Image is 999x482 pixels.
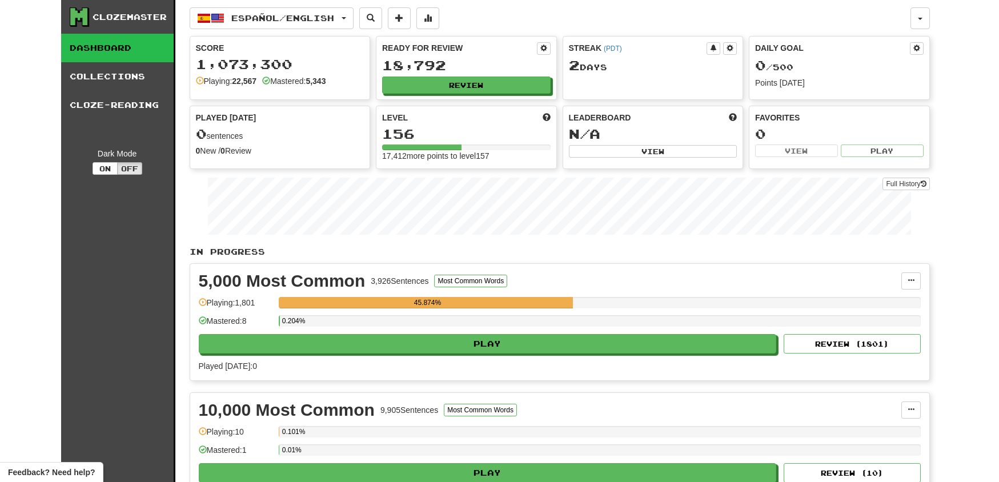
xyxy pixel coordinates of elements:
[569,58,737,73] div: Day s
[755,62,793,72] span: / 500
[569,57,580,73] span: 2
[199,297,273,316] div: Playing: 1,801
[434,275,507,287] button: Most Common Words
[93,162,118,175] button: On
[755,77,924,89] div: Points [DATE]
[199,426,273,445] div: Playing: 10
[569,145,737,158] button: View
[282,297,573,308] div: 45.874%
[543,112,551,123] span: Score more points to level up
[382,77,551,94] button: Review
[196,145,364,156] div: New / Review
[8,467,95,478] span: Open feedback widget
[61,91,174,119] a: Cloze-Reading
[784,334,921,354] button: Review (1801)
[755,144,838,157] button: View
[444,404,517,416] button: Most Common Words
[196,126,207,142] span: 0
[199,361,257,371] span: Played [DATE]: 0
[199,315,273,334] div: Mastered: 8
[416,7,439,29] button: More stats
[755,112,924,123] div: Favorites
[117,162,142,175] button: Off
[231,13,334,23] span: Español / English
[569,42,707,54] div: Streak
[196,57,364,71] div: 1,073,300
[755,42,910,55] div: Daily Goal
[755,127,924,141] div: 0
[70,148,165,159] div: Dark Mode
[196,146,200,155] strong: 0
[371,275,428,287] div: 3,926 Sentences
[190,246,930,258] p: In Progress
[729,112,737,123] span: This week in points, UTC
[199,334,777,354] button: Play
[755,57,766,73] span: 0
[196,75,257,87] div: Playing:
[196,127,364,142] div: sentences
[569,112,631,123] span: Leaderboard
[382,42,537,54] div: Ready for Review
[196,112,256,123] span: Played [DATE]
[220,146,225,155] strong: 0
[199,401,375,419] div: 10,000 Most Common
[262,75,326,87] div: Mastered:
[382,127,551,141] div: 156
[382,150,551,162] div: 17,412 more points to level 157
[380,404,438,416] div: 9,905 Sentences
[61,34,174,62] a: Dashboard
[604,45,622,53] a: (PDT)
[199,272,366,290] div: 5,000 Most Common
[61,62,174,91] a: Collections
[93,11,167,23] div: Clozemaster
[359,7,382,29] button: Search sentences
[841,144,924,157] button: Play
[388,7,411,29] button: Add sentence to collection
[382,112,408,123] span: Level
[382,58,551,73] div: 18,792
[190,7,354,29] button: Español/English
[569,126,600,142] span: N/A
[882,178,929,190] a: Full History
[196,42,364,54] div: Score
[306,77,326,86] strong: 5,343
[199,444,273,463] div: Mastered: 1
[232,77,256,86] strong: 22,567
